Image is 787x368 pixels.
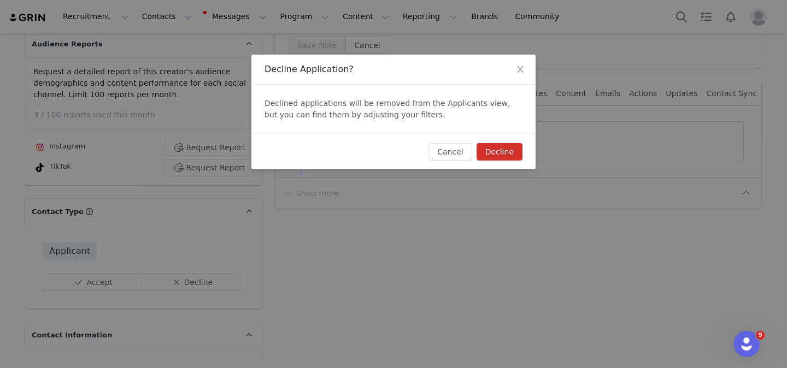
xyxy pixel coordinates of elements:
[516,65,525,74] i: icon: close
[265,63,522,75] div: Decline Application?
[733,331,760,357] iframe: Intercom live chat
[756,331,765,340] span: 9
[251,85,536,134] div: Declined applications will be removed from the Applicants view, but you can find them by adjustin...
[9,9,449,21] body: Rich Text Area. Press ALT-0 for help.
[505,55,536,85] button: Close
[477,143,522,161] button: Decline
[428,143,472,161] button: Cancel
